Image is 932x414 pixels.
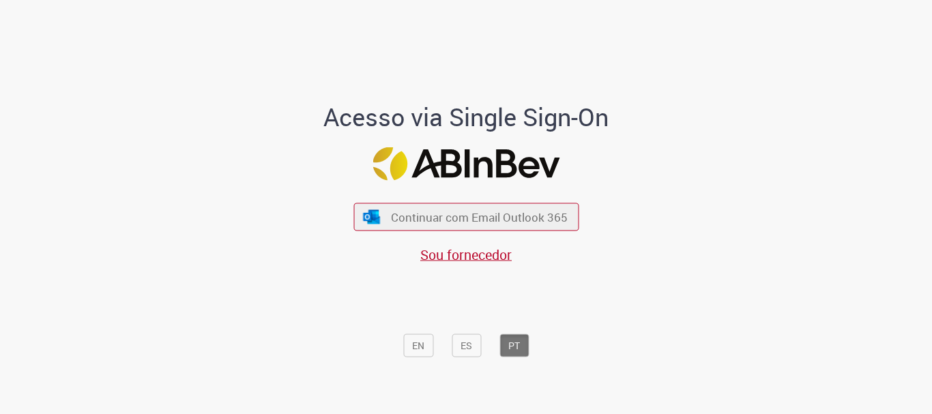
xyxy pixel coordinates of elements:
button: ícone Azure/Microsoft 360 Continuar com Email Outlook 365 [353,203,579,231]
img: Logo ABInBev [373,147,559,181]
a: Sou fornecedor [420,246,512,264]
button: ES [452,334,481,357]
button: PT [499,334,529,357]
h1: Acesso via Single Sign-On [277,104,656,131]
button: EN [403,334,433,357]
span: Continuar com Email Outlook 365 [391,209,568,225]
img: ícone Azure/Microsoft 360 [362,209,381,224]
